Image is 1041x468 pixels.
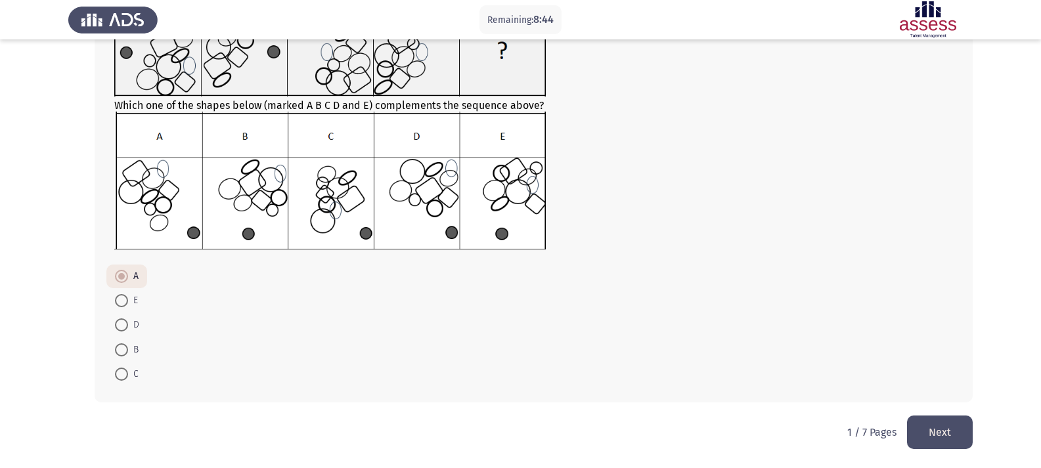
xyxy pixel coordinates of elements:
span: C [128,366,139,382]
img: Assessment logo of Assessment En (Focus & 16PD) [883,1,973,38]
span: B [128,342,139,358]
button: load next page [907,415,973,449]
p: Remaining: [487,12,554,28]
span: E [128,293,138,308]
img: UkFYYV8wODlfQi5wbmcxNjkxMzI5OTYyMTg5.png [114,112,546,249]
p: 1 / 7 Pages [847,426,897,438]
img: Assess Talent Management logo [68,1,158,38]
span: D [128,317,139,333]
img: UkFYYV8wODlfQS5wbmcxNjkxMzI5OTUzNjYz.png [114,2,546,96]
div: Which one of the shapes below (marked A B C D and E) complements the sequence above? [114,2,953,252]
span: 8:44 [533,13,554,26]
span: A [128,268,139,284]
